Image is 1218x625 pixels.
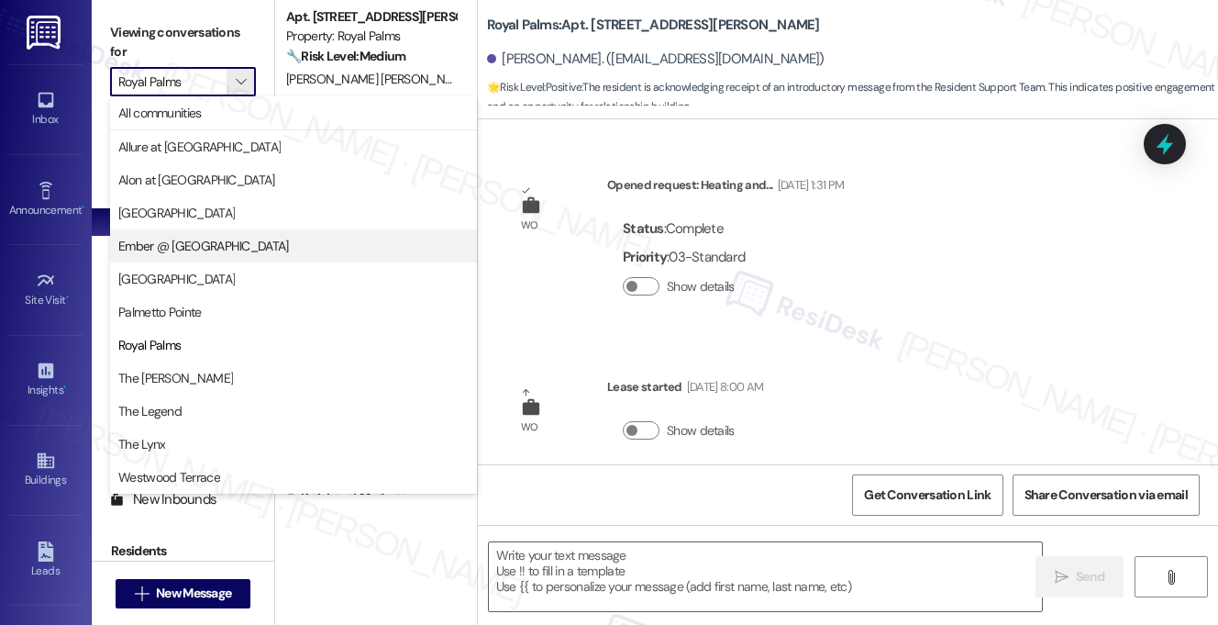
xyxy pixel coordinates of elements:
[487,50,825,69] div: [PERSON_NAME]. ([EMAIL_ADDRESS][DOMAIN_NAME])
[118,402,182,420] span: The Legend
[487,80,581,95] strong: 🌟 Risk Level: Positive
[118,303,202,321] span: Palmetto Pointe
[521,216,538,235] div: WO
[118,468,220,486] span: Westwood Terrace
[1076,567,1104,586] span: Send
[9,536,83,586] a: Leads
[118,67,227,96] input: All communities
[118,270,235,288] span: [GEOGRAPHIC_DATA]
[607,175,844,201] div: Opened request: Heating and...
[623,243,745,272] div: : 03-Standard
[82,201,84,214] span: •
[1024,485,1188,505] span: Share Conversation via email
[682,377,764,396] div: [DATE] 8:00 AM
[286,71,478,87] span: [PERSON_NAME] [PERSON_NAME]
[92,374,274,393] div: Prospects
[667,421,735,441] label: Show details
[118,336,181,354] span: Royal Palms
[1013,474,1200,516] button: Share Conversation via email
[667,277,735,296] label: Show details
[286,7,456,27] div: Apt. [STREET_ADDRESS][PERSON_NAME]
[110,490,216,509] div: New Inbounds
[9,265,83,315] a: Site Visit •
[1055,570,1069,585] i: 
[286,48,405,64] strong: 🔧 Risk Level: Medium
[92,124,274,143] div: Prospects + Residents
[27,16,64,50] img: ResiDesk Logo
[118,138,281,156] span: Allure at [GEOGRAPHIC_DATA]
[92,541,274,561] div: Residents
[487,16,820,35] b: Royal Palms: Apt. [STREET_ADDRESS][PERSON_NAME]
[110,18,256,67] label: Viewing conversations for
[607,377,763,403] div: Lease started
[118,237,289,255] span: Ember @ [GEOGRAPHIC_DATA]
[135,586,149,601] i: 
[623,215,745,243] div: : Complete
[487,78,1218,117] span: : The resident is acknowledging receipt of an introductory message from the Resident Support Team...
[118,104,202,122] span: All communities
[864,485,991,505] span: Get Conversation Link
[116,579,251,608] button: New Message
[852,474,1002,516] button: Get Conversation Link
[773,175,845,195] div: [DATE] 1:31 PM
[1164,570,1178,585] i: 
[623,248,667,266] b: Priority
[156,584,231,603] span: New Message
[9,84,83,134] a: Inbox
[118,204,235,222] span: [GEOGRAPHIC_DATA]
[63,381,66,394] span: •
[66,291,69,304] span: •
[521,418,538,437] div: WO
[236,74,246,89] i: 
[623,219,664,238] b: Status
[286,27,456,46] div: Property: Royal Palms
[118,435,165,453] span: The Lynx
[118,171,275,189] span: Alon at [GEOGRAPHIC_DATA]
[1035,556,1124,597] button: Send
[9,355,83,405] a: Insights •
[9,445,83,495] a: Buildings
[118,369,233,387] span: The [PERSON_NAME]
